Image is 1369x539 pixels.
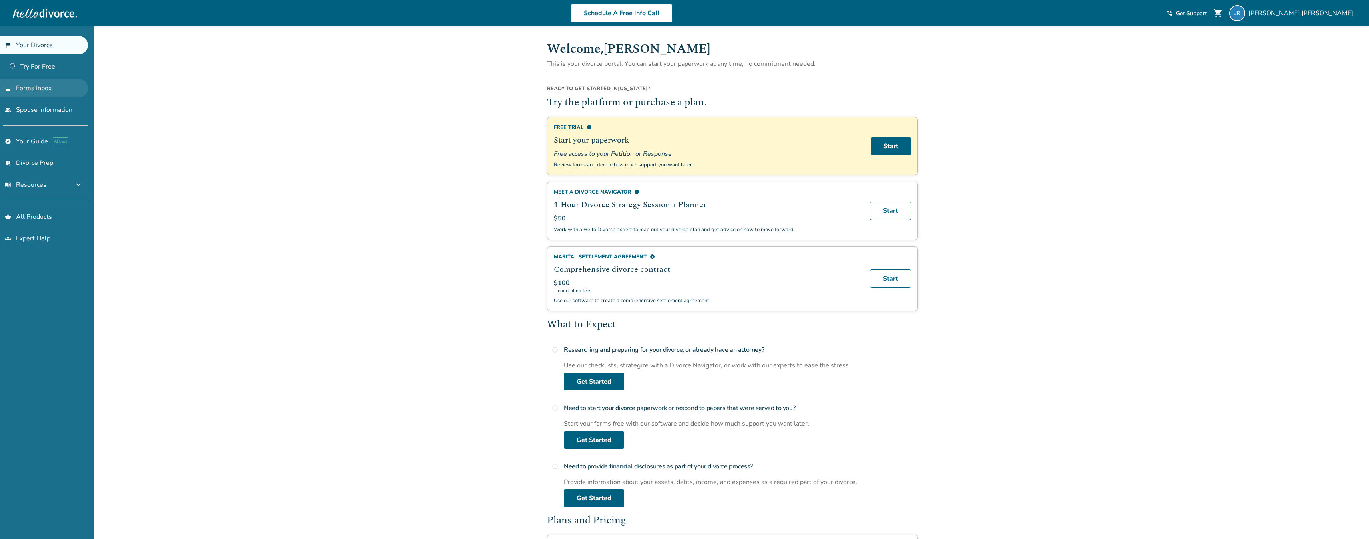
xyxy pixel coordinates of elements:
div: Use our checklists, strategize with a Divorce Navigator, or work with our experts to ease the str... [564,361,918,370]
span: explore [5,138,11,145]
span: + court filing fees [554,287,860,294]
a: phone_in_talkGet Support [1166,10,1207,17]
h2: 1-Hour Divorce Strategy Session + Planner [554,199,860,211]
h2: What to Expect [547,317,918,333]
span: flag_2 [5,42,11,48]
span: menu_book [5,182,11,188]
span: list_alt_check [5,160,11,166]
a: Schedule A Free Info Call [571,4,673,22]
span: shopping_cart [1213,8,1223,18]
span: shopping_basket [5,214,11,220]
div: Free Trial [554,124,861,131]
h1: Welcome, [PERSON_NAME] [547,39,918,59]
span: phone_in_talk [1166,10,1173,16]
h2: Plans and Pricing [547,513,918,529]
span: Ready to get started in [547,85,618,92]
div: Marital Settlement Agreement [554,253,860,260]
div: Provide information about your assets, debts, income, and expenses as a required part of your div... [564,478,918,486]
span: Resources [5,180,46,189]
span: expand_more [74,180,83,190]
p: Work with a Hello Divorce expert to map out your divorce plan and get advice on how to move forward. [554,226,860,233]
a: Get Started [564,431,624,449]
p: Use our software to create a comprehensive settlement agreement. [554,297,860,304]
p: Review forms and decide how much support you want later. [554,161,861,168]
span: AI beta [53,137,68,145]
span: radio_button_unchecked [552,347,558,353]
h4: Researching and preparing for your divorce, or already have an attorney? [564,342,918,358]
span: [PERSON_NAME] [PERSON_NAME] [1248,9,1356,18]
div: Meet a divorce navigator [554,188,860,196]
h2: Try the platform or purchase a plan. [547,95,918,111]
h4: Need to start your divorce paperwork or respond to papers that were served to you? [564,400,918,416]
span: Get Support [1176,10,1207,17]
span: radio_button_unchecked [552,405,558,411]
h4: Need to provide financial disclosures as part of your divorce process? [564,458,918,474]
span: $100 [554,279,570,287]
p: This is your divorce portal. You can start your paperwork at any time, no commitment needed. [547,59,918,69]
span: $50 [554,214,566,223]
a: Get Started [564,489,624,507]
a: Start [870,269,911,288]
span: Forms Inbox [16,84,52,93]
span: radio_button_unchecked [552,463,558,470]
a: Get Started [564,373,624,390]
iframe: Chat Widget [1329,501,1369,539]
a: Start [870,202,911,220]
div: [US_STATE] ? [547,85,918,95]
span: info [650,254,655,259]
span: people [5,107,11,113]
span: inbox [5,85,11,91]
h2: Comprehensive divorce contract [554,264,860,275]
h2: Start your paperwork [554,134,861,146]
span: info [587,125,592,130]
span: info [634,189,639,194]
span: Free access to your Petition or Response [554,149,861,158]
img: johnt.ramirez.o@gmail.com [1229,5,1245,21]
div: Start your forms free with our software and decide how much support you want later. [564,419,918,428]
a: Start [871,137,911,155]
span: groups [5,235,11,242]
